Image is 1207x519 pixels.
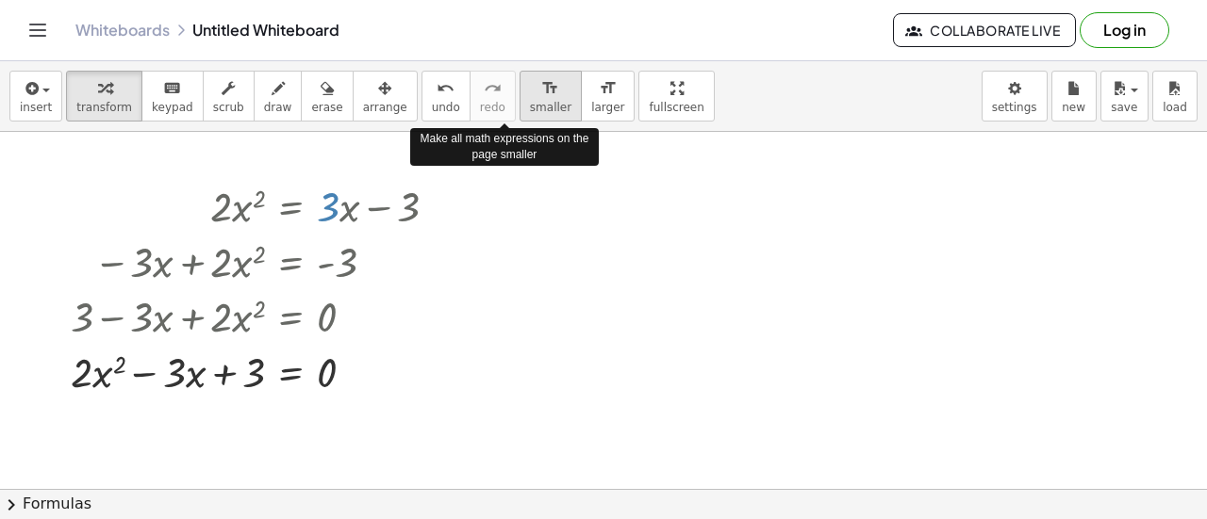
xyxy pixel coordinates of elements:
[1080,12,1169,48] button: Log in
[909,22,1060,39] span: Collaborate Live
[581,71,635,122] button: format_sizelarger
[254,71,303,122] button: draw
[484,77,502,100] i: redo
[1062,101,1085,114] span: new
[1152,71,1198,122] button: load
[1100,71,1149,122] button: save
[410,128,599,166] div: Make all math expressions on the page smaller
[1111,101,1137,114] span: save
[638,71,714,122] button: fullscreen
[649,101,703,114] span: fullscreen
[363,101,407,114] span: arrange
[437,77,455,100] i: undo
[66,71,142,122] button: transform
[152,101,193,114] span: keypad
[75,21,170,40] a: Whiteboards
[301,71,353,122] button: erase
[541,77,559,100] i: format_size
[422,71,471,122] button: undoundo
[1051,71,1097,122] button: new
[23,15,53,45] button: Toggle navigation
[163,77,181,100] i: keyboard
[893,13,1076,47] button: Collaborate Live
[76,101,132,114] span: transform
[992,101,1037,114] span: settings
[213,101,244,114] span: scrub
[1163,101,1187,114] span: load
[20,101,52,114] span: insert
[591,101,624,114] span: larger
[480,101,505,114] span: redo
[982,71,1048,122] button: settings
[353,71,418,122] button: arrange
[599,77,617,100] i: format_size
[470,71,516,122] button: redoredo
[141,71,204,122] button: keyboardkeypad
[432,101,460,114] span: undo
[203,71,255,122] button: scrub
[530,101,571,114] span: smaller
[520,71,582,122] button: format_sizesmaller
[311,101,342,114] span: erase
[9,71,62,122] button: insert
[264,101,292,114] span: draw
